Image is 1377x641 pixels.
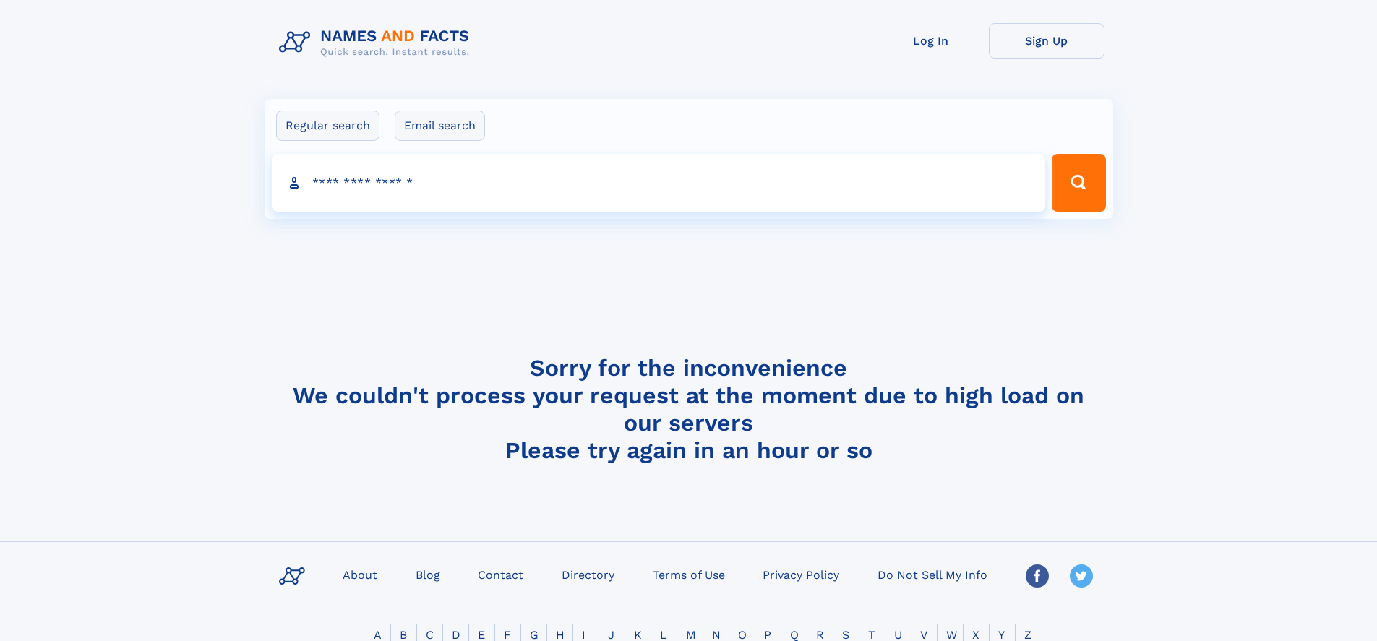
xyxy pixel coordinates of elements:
a: Blog [410,564,446,585]
a: Do Not Sell My Info [872,564,993,585]
input: search input [272,154,1046,212]
h4: Sorry for the inconvenience We couldn't process your request at the moment due to high load on ou... [273,354,1104,464]
a: Log In [873,23,989,59]
img: Logo Names and Facts [273,23,481,62]
a: About [337,564,383,585]
a: Directory [556,564,620,585]
label: Regular search [276,111,379,141]
a: Contact [472,564,529,585]
button: Search Button [1052,154,1105,212]
label: Email search [395,111,485,141]
a: Privacy Policy [757,564,845,585]
img: Twitter [1070,564,1093,588]
img: Facebook [1026,564,1049,588]
a: Terms of Use [647,564,731,585]
a: Sign Up [989,23,1104,59]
